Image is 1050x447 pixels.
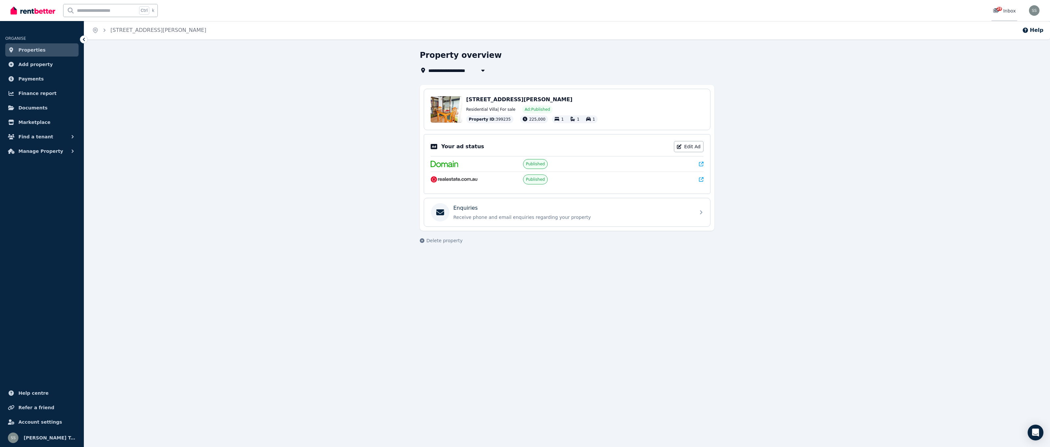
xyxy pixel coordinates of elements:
img: Sue Seivers Total Real Estate [1029,5,1039,16]
p: Receive phone and email enquiries regarding your property [453,214,691,221]
span: Add property [18,60,53,68]
span: k [152,8,154,13]
a: Refer a friend [5,401,79,414]
span: Residential Villa | For sale [466,107,515,112]
span: 1 [561,117,564,122]
div: : 399235 [466,115,513,123]
a: Documents [5,101,79,114]
button: Help [1022,26,1043,34]
a: Add property [5,58,79,71]
img: Domain.com.au [431,161,458,167]
button: Manage Property [5,145,79,158]
span: Ad: Published [525,107,550,112]
span: Finance report [18,89,57,97]
h1: Property overview [420,50,502,60]
span: Delete property [426,237,463,244]
a: [STREET_ADDRESS][PERSON_NAME] [110,27,206,33]
span: Help centre [18,389,49,397]
span: [PERSON_NAME] Total Real Estate [24,434,76,442]
a: Edit Ad [674,141,704,152]
span: Manage Property [18,147,63,155]
img: RealEstate.com.au [431,176,478,183]
span: Ctrl [139,6,149,15]
span: 29 [997,7,1002,11]
span: Refer a friend [18,404,54,412]
p: Your ad status [441,143,484,151]
span: Find a tenant [18,133,53,141]
span: Payments [18,75,44,83]
button: Delete property [420,237,463,244]
a: Account settings [5,415,79,429]
span: [STREET_ADDRESS][PERSON_NAME] [466,96,572,103]
span: 225,000 [529,117,546,122]
button: Find a tenant [5,130,79,143]
span: 1 [593,117,595,122]
span: ORGANISE [5,36,26,41]
p: Enquiries [453,204,478,212]
a: Payments [5,72,79,85]
nav: Breadcrumb [84,21,214,39]
a: EnquiriesReceive phone and email enquiries regarding your property [424,198,710,226]
a: Finance report [5,87,79,100]
span: Published [526,161,545,167]
span: Properties [18,46,46,54]
img: Sue Seivers Total Real Estate [8,433,18,443]
div: Open Intercom Messenger [1028,425,1043,440]
div: Inbox [993,8,1016,14]
img: RentBetter [11,6,55,15]
a: Help centre [5,387,79,400]
span: Account settings [18,418,62,426]
span: Marketplace [18,118,50,126]
a: Properties [5,43,79,57]
span: 1 [577,117,580,122]
a: Marketplace [5,116,79,129]
span: Documents [18,104,48,112]
span: Property ID [469,117,494,122]
span: Published [526,177,545,182]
